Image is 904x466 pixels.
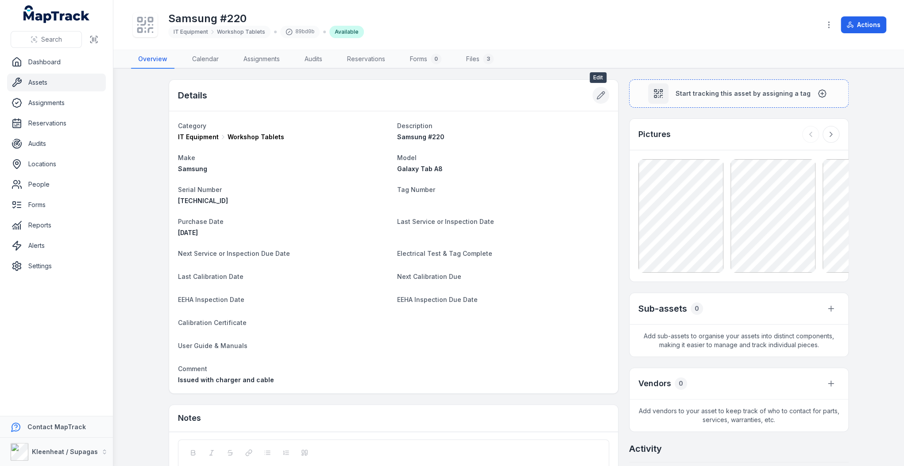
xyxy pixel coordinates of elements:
[638,377,671,390] h3: Vendors
[590,72,607,83] span: Edit
[178,229,198,236] span: [DATE]
[340,50,392,69] a: Reservations
[7,237,106,255] a: Alerts
[178,273,243,280] span: Last Calibration Date
[228,133,284,141] span: Workshop Tablets
[431,54,441,64] div: 0
[630,399,848,431] span: Add vendors to your asset to keep track of who to contact for parts, services, warranties, etc.
[841,16,886,33] button: Actions
[676,89,811,98] span: Start tracking this asset by assigning a tag
[178,376,274,384] span: Issued with charger and cable
[630,325,848,356] span: Add sub-assets to organise your assets into distinct components, making it easier to manage and t...
[629,443,662,455] h2: Activity
[675,377,687,390] div: 0
[629,79,849,108] button: Start tracking this asset by assigning a tag
[236,50,287,69] a: Assignments
[27,423,86,431] strong: Contact MapTrack
[131,50,174,69] a: Overview
[280,26,320,38] div: 89bd0b
[459,50,501,69] a: Files3
[7,114,106,132] a: Reservations
[178,229,198,236] time: 18/03/2025, 12:00:00 am
[397,154,417,161] span: Model
[7,53,106,71] a: Dashboard
[178,89,207,102] h2: Details
[7,74,106,91] a: Assets
[638,128,671,141] h3: Pictures
[174,28,208,35] span: IT Equipment
[7,94,106,112] a: Assignments
[397,296,478,303] span: EEHA Inspection Due Date
[178,296,244,303] span: EEHA Inspection Date
[178,365,207,372] span: Comment
[397,122,433,129] span: Description
[397,250,492,257] span: Electrical Test & Tag Complete
[23,5,90,23] a: MapTrack
[7,176,106,193] a: People
[329,26,364,38] div: Available
[178,165,207,172] span: Samsung
[483,54,494,64] div: 3
[217,28,265,35] span: Workshop Tablets
[11,31,82,48] button: Search
[397,165,443,172] span: Galaxy Tab A8
[691,302,703,315] div: 0
[178,342,247,349] span: User Guide & Manuals
[397,186,435,193] span: Tag Number
[32,448,98,455] strong: Kleenheat / Supagas
[638,302,687,315] h2: Sub-assets
[178,319,247,326] span: Calibration Certificate
[397,218,494,225] span: Last Service or Inspection Date
[7,257,106,275] a: Settings
[178,133,219,141] span: IT Equipment
[168,12,364,26] h1: Samsung #220
[7,155,106,173] a: Locations
[185,50,226,69] a: Calendar
[178,122,206,129] span: Category
[7,135,106,153] a: Audits
[178,197,228,204] span: [TECHNICAL_ID]
[178,186,222,193] span: Serial Number
[41,35,62,44] span: Search
[297,50,329,69] a: Audits
[7,196,106,214] a: Forms
[403,50,448,69] a: Forms0
[397,133,444,141] span: Samsung #220
[7,216,106,234] a: Reports
[178,250,290,257] span: Next Service or Inspection Due Date
[178,218,224,225] span: Purchase Date
[178,154,195,161] span: Make
[178,412,201,424] h3: Notes
[397,273,461,280] span: Next Calibration Due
